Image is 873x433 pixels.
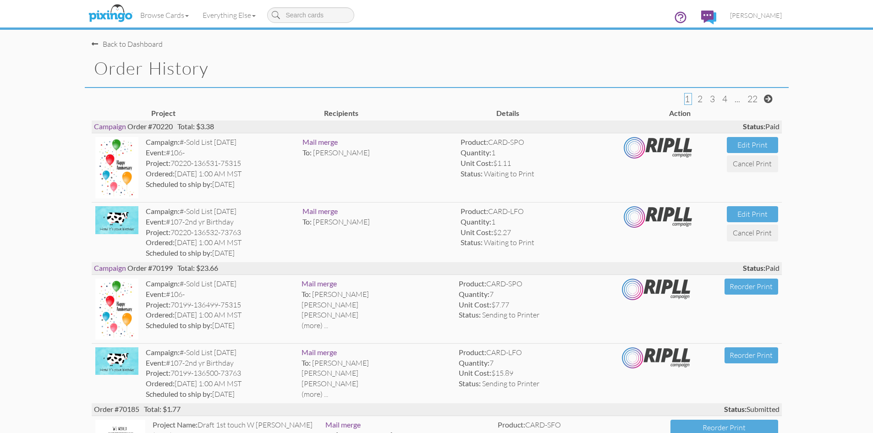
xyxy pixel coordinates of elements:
[724,405,747,413] strong: Status:
[624,206,692,228] img: Ripll_Logo_campaign.png
[146,279,180,288] strong: Campaign:
[146,358,294,368] div: #107-2nd yr Birthday
[302,358,311,367] span: To:
[494,106,667,121] th: Details
[196,4,263,27] a: Everything Else
[667,106,782,121] th: Action
[313,148,370,157] span: [PERSON_NAME]
[146,248,212,257] strong: Scheduled to ship by:
[146,348,180,356] strong: Campaign:
[146,347,294,358] div: #-Sold List [DATE]
[146,206,295,217] div: #-Sold List [DATE]
[146,368,294,378] div: 70199-136500-73763
[484,169,534,178] span: Waiting to Print
[146,300,170,309] strong: Project:
[743,263,765,272] strong: Status:
[95,206,139,234] img: 136532-1-1759910428414-8e7b9b1d0bcea8f9-qa.jpg
[146,289,294,300] div: #106-
[302,347,451,358] div: Mail merge
[149,106,322,121] th: Project
[144,405,181,413] span: Total: $1.77
[461,158,610,169] div: $1.11
[459,290,489,298] strong: Quantity:
[482,310,539,319] span: Sending to Printer
[727,155,778,172] button: Cancel Print
[312,358,369,367] span: [PERSON_NAME]
[146,148,295,158] div: #106-
[459,358,489,367] strong: Quantity:
[459,289,608,300] div: 7
[146,179,295,190] div: [DATE]
[146,320,294,331] div: [DATE]
[267,7,354,23] input: Search cards
[325,420,491,430] div: Mail merge
[92,262,782,274] div: Order #70199
[710,93,715,104] span: 3
[302,379,358,388] span: [PERSON_NAME]
[302,290,311,298] span: To:
[743,263,780,274] span: Paid
[498,420,663,430] div: CARD-SFO
[92,39,163,49] div: Back to Dashboard
[743,122,765,131] strong: Status:
[624,137,692,159] img: Ripll_Logo_campaign.png
[482,379,539,388] span: Sending to Printer
[146,358,166,367] strong: Event:
[146,228,170,236] strong: Project:
[459,379,481,388] strong: Status:
[177,122,214,131] span: Total: $3.38
[146,379,175,388] strong: Ordered:
[727,137,778,153] button: Edit Print
[730,11,782,19] span: [PERSON_NAME]
[86,2,135,25] img: pixingo logo
[725,347,778,363] button: Reorder Print
[459,300,491,309] strong: Unit Cost:
[461,148,610,158] div: 1
[725,279,778,295] button: Reorder Print
[146,217,295,227] div: #107-2nd yr Birthday
[153,420,198,429] strong: Project Name:
[484,238,534,247] span: Waiting to Print
[498,420,525,429] strong: Product:
[302,137,453,148] div: Mail merge
[146,238,175,247] strong: Ordered:
[95,137,139,198] img: 136531-1-1759910428524-7e91439c4bfb3e5d-qa.jpg
[302,279,451,289] div: Mail merge
[312,290,369,299] span: [PERSON_NAME]
[146,389,294,400] div: [DATE]
[302,320,451,331] div: (more) ...
[146,169,175,178] strong: Ordered:
[727,225,778,241] button: Cancel Print
[697,93,703,104] span: 2
[92,121,782,133] div: Order #70220
[459,347,608,358] div: CARD-LFO
[622,279,691,301] img: Ripll_Logo_campaign.png
[461,148,491,157] strong: Quantity:
[146,237,295,248] div: [DATE] 1:00 AM MST
[146,137,180,146] strong: Campaign:
[685,93,690,104] span: 1
[322,106,494,121] th: Recipients
[94,59,789,78] h1: Order History
[302,206,453,217] div: Mail merge
[302,148,312,157] span: To:
[302,217,312,226] span: To:
[461,227,610,238] div: $2.27
[146,169,295,179] div: [DATE] 1:00 AM MST
[95,279,138,340] img: 136499-1-1759824034449-316d97785120ac5c-qa.jpg
[723,4,789,27] a: [PERSON_NAME]
[146,227,295,238] div: 70220-136532-73763
[302,310,358,319] span: [PERSON_NAME]
[94,122,126,131] span: Campaign
[461,169,483,178] strong: Status:
[302,389,451,400] div: (more) ...
[146,148,166,157] strong: Event:
[313,217,370,226] span: [PERSON_NAME]
[146,159,170,167] strong: Project:
[461,159,493,167] strong: Unit Cost:
[95,347,138,375] img: 136500-1-1759824034252-55ea75cc0b67fb7f-qa.jpg
[146,290,166,298] strong: Event:
[459,300,608,310] div: $7.77
[146,378,294,389] div: [DATE] 1:00 AM MST
[94,263,126,272] span: Campaign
